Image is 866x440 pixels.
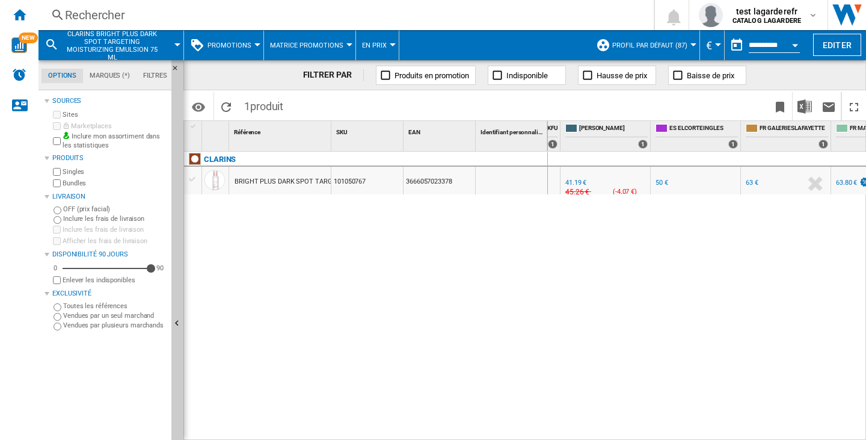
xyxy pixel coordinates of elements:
[406,121,475,140] div: Sort None
[563,121,650,151] div: [PERSON_NAME] 1 offers sold by ES DOUGLAS
[687,71,734,80] span: Baisse de prix
[204,121,229,140] div: Sort None
[53,179,61,187] input: Bundles
[54,313,61,321] input: Vendues par un seul marchand
[53,276,61,284] input: Afficher les frais de livraison
[63,276,167,285] label: Enlever les indisponibles
[53,111,61,119] input: Sites
[52,153,167,163] div: Produits
[51,264,60,273] div: 0
[612,42,687,49] span: Profil par défaut (87)
[579,124,648,134] span: [PERSON_NAME]
[238,92,289,117] span: 1
[817,92,841,120] button: Envoyer ce rapport par email
[813,34,861,56] button: Editer
[53,226,61,234] input: Inclure les frais de livraison
[53,122,61,130] input: Marketplaces
[597,71,647,80] span: Hausse de prix
[53,237,61,245] input: Afficher les frais de livraison
[797,99,812,114] img: excel-24x24.png
[65,7,622,23] div: Rechercher
[63,205,167,214] label: OFF (prix facial)
[728,140,738,149] div: 1 offers sold by ES ELCORTEINGLES
[653,121,740,151] div: ES ELCORTEINGLES 1 offers sold by ES ELCORTEINGLES
[63,132,167,150] label: Inclure mon assortiment dans les statistiques
[63,132,70,139] img: mysite-bg-18x18.png
[564,186,589,198] div: Mise à jour : mercredi 24 septembre 2025 11:02
[52,250,167,259] div: Disponibilité 90 Jours
[506,71,548,80] span: Indisponible
[481,129,544,135] span: Identifiant personnalisé
[52,192,167,202] div: Livraison
[842,92,866,120] button: Plein écran
[232,121,331,140] div: Référence Sort None
[171,60,186,82] button: Masquer
[334,121,403,140] div: Sort None
[270,30,349,60] button: Matrice Promotions
[706,30,718,60] button: €
[54,206,61,214] input: OFF (prix facial)
[404,167,475,194] div: 3666057023378
[362,30,393,60] button: En Prix
[63,214,167,223] label: Inclure les frais de livraison
[478,121,547,140] div: Identifiant personnalisé Sort None
[207,30,257,60] button: Promotions
[250,100,283,113] span: produit
[732,5,801,17] span: test lagarderefr
[234,129,260,135] span: Référence
[746,179,758,187] div: Mise à jour : mercredi 24 septembre 2025 12:54
[610,186,640,198] div: ( )
[63,110,167,119] label: Sites
[488,66,566,85] button: Indisponible
[186,96,210,117] button: Options
[612,30,693,60] button: Profil par défaut (87)
[303,69,364,81] div: FILTRER PAR
[190,30,257,60] div: Promotions
[270,42,343,49] span: Matrice Promotions
[656,179,668,187] div: Mise à jour : mercredi 24 septembre 2025 09:38
[41,69,83,83] md-tab-item: Options
[478,121,547,140] div: Sort None
[52,289,167,299] div: Exclusivité
[63,311,167,320] label: Vendues par un seul marchand
[53,134,61,149] input: Inclure mon assortiment dans les statistiques
[63,321,167,330] label: Vendues par plusieurs marchands
[760,124,828,134] span: FR GALERIESLAFAYETTE
[63,122,167,131] label: Marketplaces
[53,168,61,176] input: Singles
[706,39,712,52] span: €
[63,302,167,311] label: Toutes les références
[548,140,557,149] div: 1 offers sold by DE HEINEMANNFRANKFURT
[743,121,831,151] div: FR GALERIESLAFAYETTE 1 offers sold by FR GALERIESLAFAYETTE
[83,69,137,83] md-tab-item: Marques (*)
[699,3,723,27] img: profile.jpg
[137,69,174,83] md-tab-item: Filtres
[406,121,475,140] div: EAN Sort None
[395,71,469,80] span: Produits en promotion
[63,179,167,188] label: Bundles
[63,225,167,234] label: Inclure les frais de livraison
[214,92,238,120] button: Recharger
[232,121,331,140] div: Sort None
[235,168,453,196] div: BRIGHT PLUS DARK SPOT TARGETING MOISTURIZING EMULSION 75 ML
[153,264,167,273] div: 90
[207,42,251,49] span: Promotions
[63,167,167,176] label: Singles
[668,66,746,85] button: Baisse de prix
[52,96,167,106] div: Sources
[784,33,806,54] button: Open calendar
[63,262,151,274] md-slider: Disponibilité
[63,237,167,246] label: Afficher les frais de livraison
[331,167,403,194] div: 101050767
[376,66,476,85] button: Produits en promotion
[54,303,61,311] input: Toutes les références
[768,92,792,120] button: Créer un favoris
[818,140,828,149] div: 1 offers sold by FR GALERIESLAFAYETTE
[565,179,586,187] div: Mise à jour : mercredi 24 septembre 2025 11:02
[12,67,26,82] img: alerts-logo.svg
[638,140,648,149] div: 1 offers sold by ES DOUGLAS
[362,42,387,49] span: En Prix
